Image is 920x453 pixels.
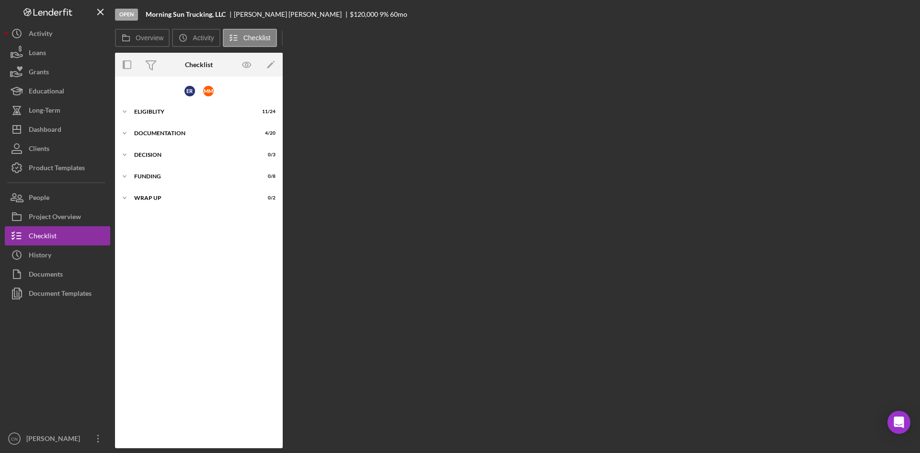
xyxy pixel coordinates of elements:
[5,101,110,120] button: Long-Term
[258,174,276,179] div: 0 / 8
[258,195,276,201] div: 0 / 2
[887,411,910,434] div: Open Intercom Messenger
[5,226,110,245] button: Checklist
[134,195,252,201] div: Wrap up
[29,245,51,267] div: History
[379,11,389,18] div: 9 %
[5,62,110,81] button: Grants
[5,24,110,43] button: Activity
[115,9,138,21] div: Open
[5,429,110,448] button: CN[PERSON_NAME]
[5,43,110,62] button: Loans
[29,158,85,180] div: Product Templates
[5,120,110,139] button: Dashboard
[184,86,195,96] div: E R
[5,139,110,158] button: Clients
[390,11,407,18] div: 60 mo
[134,130,252,136] div: Documentation
[5,245,110,265] button: History
[29,265,63,286] div: Documents
[29,207,81,229] div: Project Overview
[29,43,46,65] div: Loans
[29,24,52,46] div: Activity
[29,62,49,84] div: Grants
[29,139,49,161] div: Clients
[29,101,60,122] div: Long-Term
[258,130,276,136] div: 4 / 20
[258,152,276,158] div: 0 / 3
[193,34,214,42] label: Activity
[29,284,92,305] div: Document Templates
[11,436,18,441] text: CN
[350,10,378,18] span: $120,000
[258,109,276,115] div: 11 / 24
[134,174,252,179] div: Funding
[185,61,213,69] div: Checklist
[29,120,61,141] div: Dashboard
[223,29,277,47] button: Checklist
[5,188,110,207] button: People
[29,188,49,209] div: People
[29,226,57,248] div: Checklist
[203,86,214,96] div: M M
[243,34,271,42] label: Checklist
[172,29,220,47] button: Activity
[234,11,350,18] div: [PERSON_NAME] [PERSON_NAME]
[5,265,110,284] button: Documents
[5,207,110,226] button: Project Overview
[134,109,252,115] div: Eligiblity
[29,81,64,103] div: Educational
[146,11,226,18] b: Morning Sun Trucking, LLC
[5,158,110,177] button: Product Templates
[134,152,252,158] div: Decision
[24,429,86,451] div: [PERSON_NAME]
[5,284,110,303] button: Document Templates
[115,29,170,47] button: Overview
[5,81,110,101] button: Educational
[136,34,163,42] label: Overview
